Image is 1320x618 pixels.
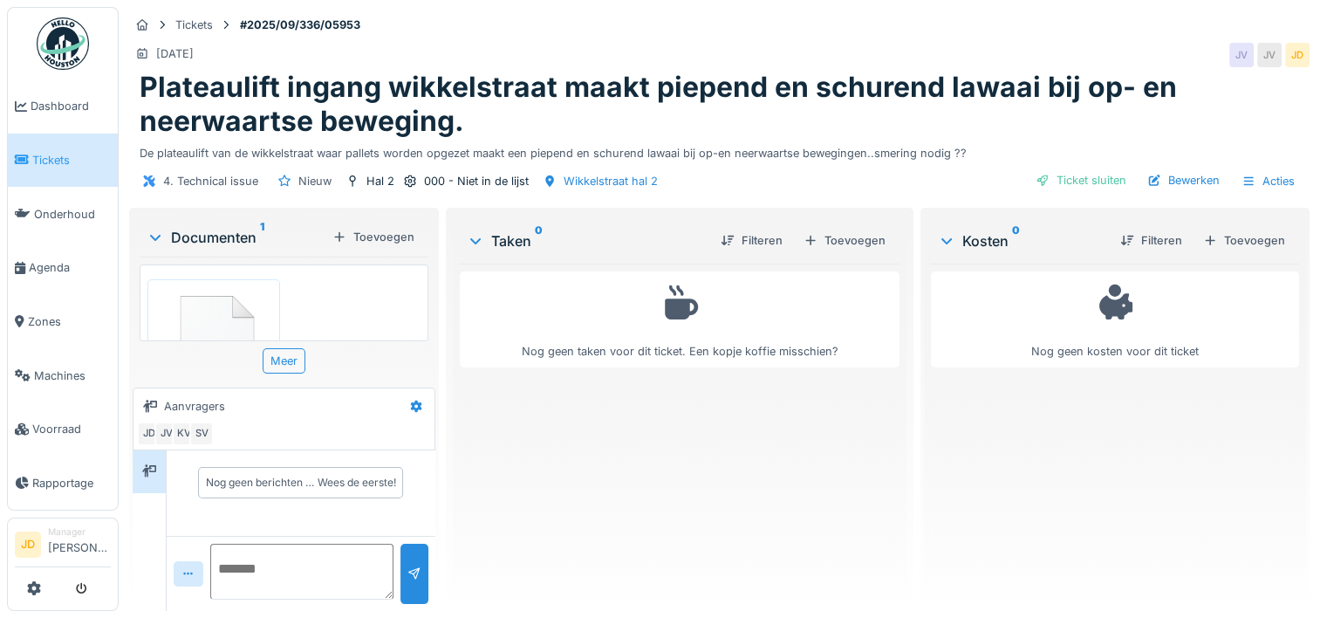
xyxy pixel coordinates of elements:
span: Dashboard [31,98,111,114]
div: SV [189,422,214,446]
div: Nog geen berichten … Wees de eerste! [206,475,395,491]
sup: 0 [535,230,543,251]
div: 4. Technical issue [163,173,258,189]
li: [PERSON_NAME] [48,525,111,563]
div: Taken [467,230,707,251]
h1: Plateaulift ingang wikkelstraat maakt piepend en schurend lawaai bij op- en neerwaartse beweging. [140,71,1299,138]
span: Rapportage [32,475,111,491]
div: Manager [48,525,111,539]
div: KV [172,422,196,446]
div: JV [1257,43,1282,67]
div: JV [1229,43,1254,67]
div: Documenten [147,227,325,248]
a: Onderhoud [8,187,118,241]
img: Badge_color-CXgf-gQk.svg [37,17,89,70]
div: Nieuw [298,173,332,189]
li: JD [15,532,41,558]
div: Filteren [1113,229,1189,252]
div: De plateaulift van de wikkelstraat waar pallets worden opgezet maakt een piepend en schurend lawa... [140,138,1299,161]
div: Acties [1234,168,1303,194]
span: Voorraad [32,421,111,437]
div: Bewerken [1140,168,1227,192]
strong: #2025/09/336/05953 [233,17,367,33]
span: Zones [28,313,111,330]
a: Agenda [8,241,118,295]
div: JV [154,422,179,446]
div: Aanvragers [164,398,225,415]
a: Tickets [8,134,118,188]
div: Kosten [938,230,1106,251]
div: Meer [263,348,305,374]
a: Machines [8,348,118,402]
div: Toevoegen [1196,229,1292,252]
sup: 1 [260,227,264,248]
a: Voorraad [8,402,118,457]
div: JD [137,422,161,446]
div: JD [1285,43,1310,67]
div: [DATE] [156,45,194,62]
div: Ticket sluiten [1029,168,1133,192]
a: Dashboard [8,79,118,134]
span: Tickets [32,152,111,168]
a: JD Manager[PERSON_NAME] [15,525,111,567]
div: Toevoegen [325,225,421,249]
span: Agenda [29,259,111,276]
img: 84750757-fdcc6f00-afbb-11ea-908a-1074b026b06b.png [152,284,276,402]
sup: 0 [1012,230,1020,251]
span: Machines [34,367,111,384]
a: Zones [8,295,118,349]
div: Filteren [714,229,790,252]
div: Hal 2 [366,173,394,189]
div: 000 - Niet in de lijst [424,173,529,189]
div: Nog geen taken voor dit ticket. Een kopje koffie misschien? [471,279,888,360]
a: Rapportage [8,457,118,511]
div: Tickets [175,17,213,33]
span: Onderhoud [34,206,111,223]
div: Toevoegen [797,229,893,252]
div: Wikkelstraat hal 2 [564,173,658,189]
div: Nog geen kosten voor dit ticket [942,279,1288,360]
